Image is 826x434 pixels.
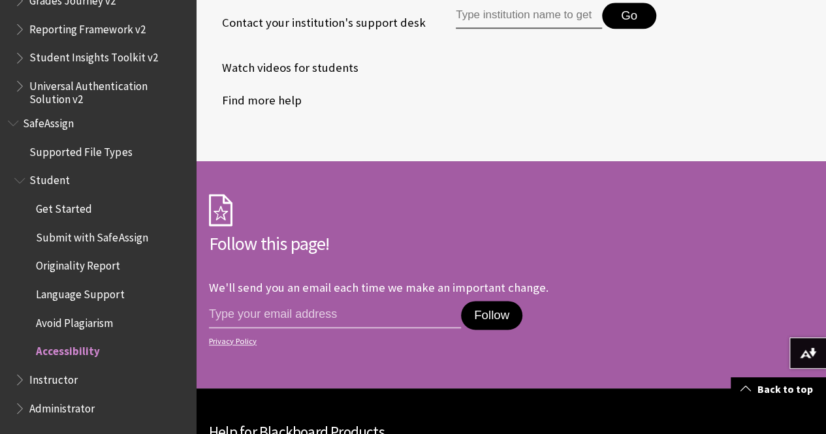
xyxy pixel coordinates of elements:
[36,312,113,330] span: Avoid Plagiarism
[456,3,602,29] input: Type institution name to get support
[209,58,358,78] a: Watch videos for students
[731,377,826,401] a: Back to top
[23,112,74,130] span: SafeAssign
[29,141,132,159] span: Supported File Types
[29,75,187,106] span: Universal Authentication Solution v2
[36,198,92,215] span: Get Started
[209,194,232,226] img: Subscription Icon
[209,337,597,346] a: Privacy Policy
[29,369,78,386] span: Instructor
[209,230,601,257] h2: Follow this page!
[209,301,461,328] input: email address
[36,341,100,358] span: Accessibility
[209,14,426,31] span: Contact your institution's support desk
[8,112,188,419] nav: Book outline for Blackboard SafeAssign
[29,397,95,415] span: Administrator
[461,301,522,330] button: Follow
[36,283,124,301] span: Language Support
[36,255,120,273] span: Originality Report
[29,18,145,36] span: Reporting Framework v2
[209,91,302,110] a: Find more help
[29,47,157,65] span: Student Insights Toolkit v2
[209,280,548,295] p: We'll send you an email each time we make an important change.
[602,3,656,29] button: Go
[36,226,148,244] span: Submit with SafeAssign
[29,170,70,187] span: Student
